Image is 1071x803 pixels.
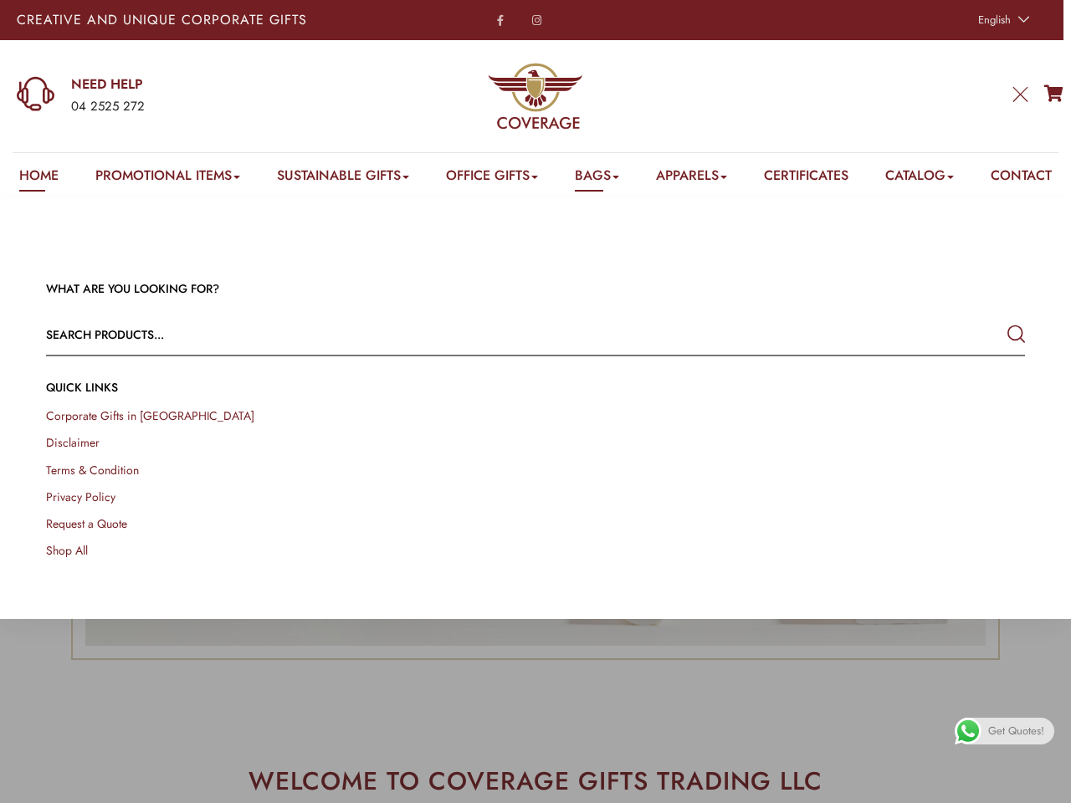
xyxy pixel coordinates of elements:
a: Catalog [885,166,954,192]
a: Shop All [46,542,88,559]
a: Apparels [656,166,727,192]
a: Certificates [764,166,848,192]
a: Bags [575,166,619,192]
a: Corporate Gifts in [GEOGRAPHIC_DATA] [46,407,254,424]
a: Home [19,166,59,192]
a: Contact [991,166,1052,192]
a: NEED HELP [71,75,344,94]
input: Search products... [46,315,829,355]
a: Sustainable Gifts [277,166,409,192]
a: English [970,8,1034,32]
h4: QUICK LINKs [46,380,1025,396]
h3: WHAT ARE YOU LOOKING FOR? [46,281,1025,298]
div: 04 2525 272 [71,96,344,118]
p: Creative and Unique Corporate Gifts [17,13,420,27]
span: Get Quotes! [988,718,1044,744]
a: Promotional Items [95,166,240,192]
a: Office Gifts [446,166,538,192]
a: Disclaimer [46,434,100,451]
a: Privacy Policy [46,488,115,505]
a: Terms & Condition [46,462,139,478]
span: English [978,12,1011,28]
a: Request a Quote [46,515,127,532]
